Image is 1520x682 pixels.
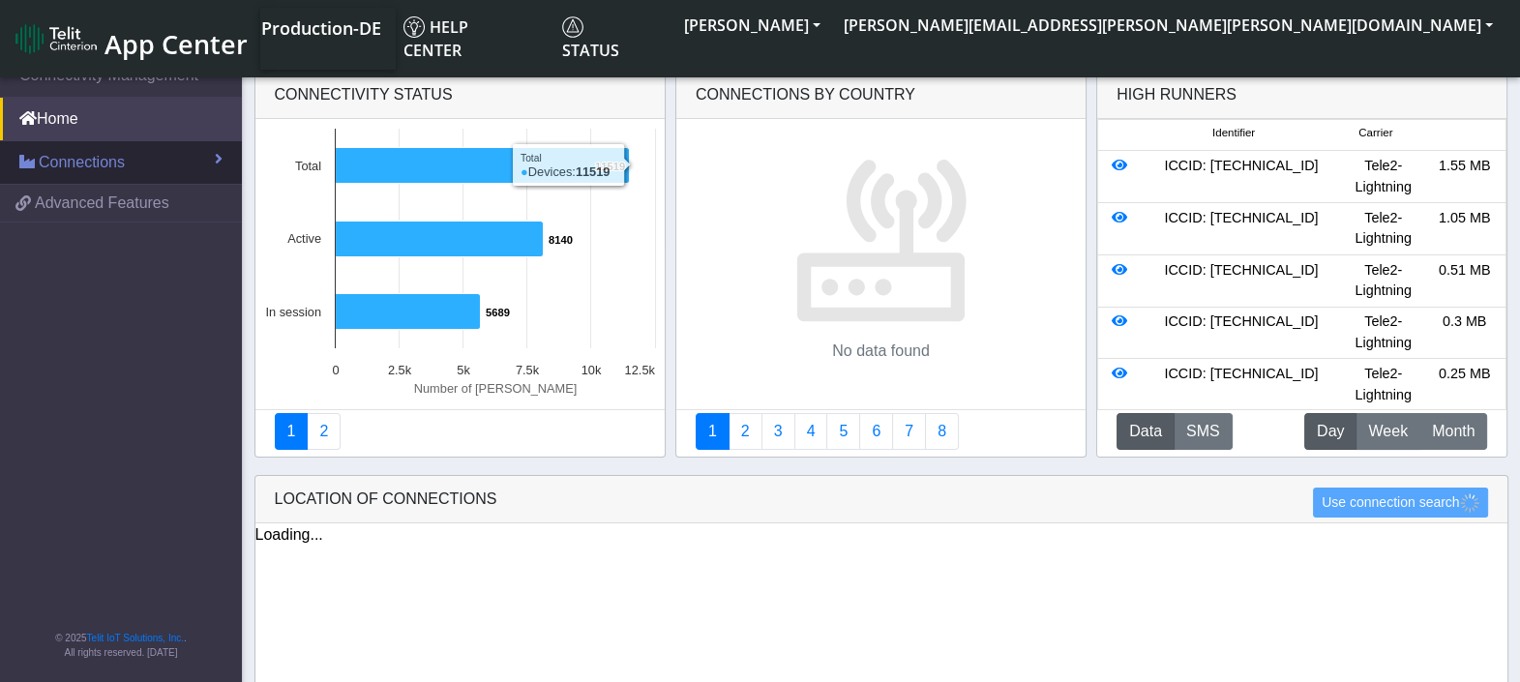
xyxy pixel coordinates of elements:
[1424,208,1505,250] div: 1.05 MB
[1317,420,1344,443] span: Day
[832,8,1505,43] button: [PERSON_NAME][EMAIL_ADDRESS][PERSON_NAME][PERSON_NAME][DOMAIN_NAME]
[1140,156,1343,197] div: ICCID: [TECHNICAL_ID]
[287,231,321,246] text: Active
[307,413,341,450] a: Deployment status
[39,151,125,174] span: Connections
[87,633,184,643] a: Telit IoT Solutions, Inc.
[1343,260,1424,302] div: Tele2-Lightning
[255,476,1507,523] div: LOCATION OF CONNECTIONS
[729,413,762,450] a: Carrier
[1432,420,1475,443] span: Month
[1304,413,1356,450] button: Day
[676,72,1086,119] div: Connections By Country
[396,8,554,70] a: Help center
[562,16,583,38] img: status.svg
[1419,413,1487,450] button: Month
[1174,413,1233,450] button: SMS
[413,381,577,396] text: Number of [PERSON_NAME]
[1424,260,1505,302] div: 0.51 MB
[562,16,619,61] span: Status
[549,234,573,246] text: 8140
[581,363,601,377] text: 10k
[1343,364,1424,405] div: Tele2-Lightning
[332,363,339,377] text: 0
[696,413,1066,450] nav: Summary paging
[1117,413,1175,450] button: Data
[696,413,730,450] a: Connections By Country
[595,161,625,172] text: 11519
[832,340,930,363] p: No data found
[1343,311,1424,353] div: Tele2-Lightning
[624,363,655,377] text: 12.5k
[1343,208,1424,250] div: Tele2-Lightning
[486,307,510,318] text: 5689
[255,523,1507,547] div: Loading...
[1117,83,1237,106] div: High Runners
[261,16,381,40] span: Production-DE
[794,150,968,323] img: devices.svg
[1424,156,1505,197] div: 1.55 MB
[892,413,926,450] a: Zero Session
[255,72,665,119] div: Connectivity status
[925,413,959,450] a: Not Connected for 30 days
[826,413,860,450] a: Usage by Carrier
[403,16,468,61] span: Help center
[457,363,470,377] text: 5k
[1140,311,1343,353] div: ICCID: [TECHNICAL_ID]
[761,413,795,450] a: Usage per Country
[1140,260,1343,302] div: ICCID: [TECHNICAL_ID]
[1358,125,1392,141] span: Carrier
[403,16,425,38] img: knowledge.svg
[1368,420,1408,443] span: Week
[672,8,832,43] button: [PERSON_NAME]
[15,18,245,60] a: App Center
[15,23,97,54] img: logo-telit-cinterion-gw-new.png
[1356,413,1420,450] button: Week
[1424,311,1505,353] div: 0.3 MB
[387,363,411,377] text: 2.5k
[265,305,321,319] text: In session
[1460,493,1479,513] img: loading
[1343,156,1424,197] div: Tele2-Lightning
[1140,208,1343,250] div: ICCID: [TECHNICAL_ID]
[1212,125,1255,141] span: Identifier
[104,26,248,62] span: App Center
[859,413,893,450] a: 14 Days Trend
[275,413,645,450] nav: Summary paging
[35,192,169,215] span: Advanced Features
[554,8,672,70] a: Status
[1313,488,1487,518] button: Use connection search
[1424,364,1505,405] div: 0.25 MB
[515,363,539,377] text: 7.5k
[294,159,320,173] text: Total
[260,8,380,46] a: Your current platform instance
[1140,364,1343,405] div: ICCID: [TECHNICAL_ID]
[275,413,309,450] a: Connectivity status
[794,413,828,450] a: Connections By Carrier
